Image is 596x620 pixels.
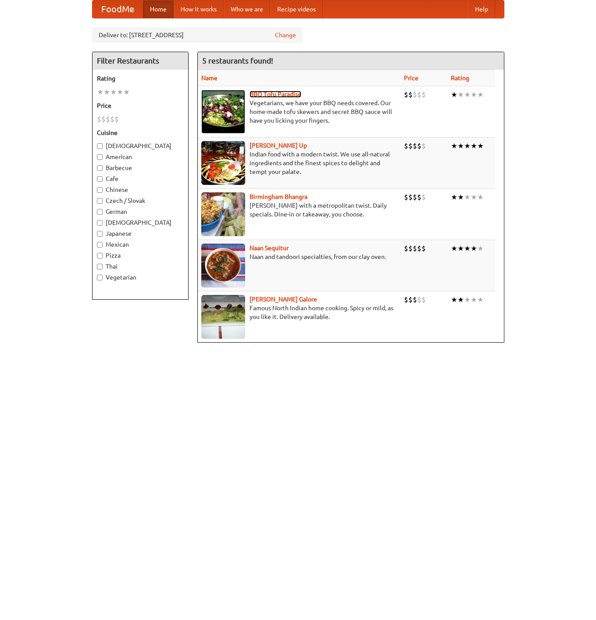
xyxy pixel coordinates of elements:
[174,0,224,18] a: How it works
[421,295,426,305] li: $
[451,295,457,305] li: ★
[417,141,421,151] li: $
[224,0,270,18] a: Who we are
[97,142,184,150] label: [DEMOGRAPHIC_DATA]
[97,209,103,215] input: German
[123,87,130,97] li: ★
[468,0,495,18] a: Help
[408,244,413,253] li: $
[143,0,174,18] a: Home
[201,74,218,81] a: Name
[471,141,477,151] li: ★
[97,231,103,237] input: Japanese
[464,90,471,99] li: ★
[417,295,421,305] li: $
[413,141,417,151] li: $
[97,74,184,83] h5: Rating
[457,192,464,202] li: ★
[97,165,103,171] input: Barbecue
[97,87,103,97] li: ★
[202,57,273,65] ng-pluralize: 5 restaurants found!
[451,192,457,202] li: ★
[477,295,484,305] li: ★
[404,74,418,81] a: Price
[97,152,184,161] label: American
[477,244,484,253] li: ★
[97,253,103,259] input: Pizza
[110,87,117,97] li: ★
[97,187,103,193] input: Chinese
[471,295,477,305] li: ★
[408,295,413,305] li: $
[97,262,184,271] label: Thai
[451,141,457,151] li: ★
[471,244,477,253] li: ★
[97,240,184,249] label: Mexican
[404,192,408,202] li: $
[421,192,426,202] li: $
[97,264,103,269] input: Thai
[413,90,417,99] li: $
[457,141,464,151] li: ★
[417,244,421,253] li: $
[106,114,110,124] li: $
[97,154,103,160] input: American
[201,244,245,287] img: naansequitur.jpg
[275,31,296,39] a: Change
[92,27,303,43] div: Deliver to: [STREET_ADDRESS]
[110,114,114,124] li: $
[421,244,426,253] li: $
[97,229,184,238] label: Japanese
[97,198,103,204] input: Czech / Slovak
[250,244,289,252] a: Naan Sequitur
[201,304,397,321] p: Famous North Indian home cooking. Spicy or mild, as you like it. Delivery available.
[404,141,408,151] li: $
[413,295,417,305] li: $
[117,87,123,97] li: ★
[250,296,317,303] a: [PERSON_NAME] Galore
[201,90,245,134] img: tofuparadise.jpg
[97,218,184,227] label: [DEMOGRAPHIC_DATA]
[250,193,307,200] b: Birmingham Bhangra
[250,142,307,149] b: [PERSON_NAME] Up
[97,242,103,248] input: Mexican
[201,99,397,125] p: Vegetarians, we have your BBQ needs covered. Our home-made tofu skewers and secret BBQ sauce will...
[103,87,110,97] li: ★
[201,252,397,261] p: Naan and tandoori specialties, from our clay oven.
[250,91,301,98] a: BBQ Tofu Paradise
[97,251,184,260] label: Pizza
[97,273,184,282] label: Vegetarian
[404,295,408,305] li: $
[93,52,188,70] h4: Filter Restaurants
[201,201,397,219] p: [PERSON_NAME] with a metropolitan twist. Daily specials. Dine-in or takeaway, you choose.
[408,90,413,99] li: $
[413,192,417,202] li: $
[201,150,397,176] p: Indian food with a modern twist. We use all-natural ingredients and the finest spices to delight ...
[97,143,103,149] input: [DEMOGRAPHIC_DATA]
[201,295,245,339] img: currygalore.jpg
[404,244,408,253] li: $
[421,90,426,99] li: $
[408,192,413,202] li: $
[457,90,464,99] li: ★
[451,74,469,81] a: Rating
[97,163,184,172] label: Barbecue
[464,295,471,305] li: ★
[471,192,477,202] li: ★
[408,141,413,151] li: $
[93,0,143,18] a: FoodMe
[457,295,464,305] li: ★
[464,192,471,202] li: ★
[97,174,184,183] label: Cafe
[413,244,417,253] li: $
[457,244,464,253] li: ★
[97,207,184,216] label: German
[101,114,106,124] li: $
[97,128,184,137] h5: Cuisine
[201,192,245,236] img: bhangra.jpg
[97,196,184,205] label: Czech / Slovak
[201,141,245,185] img: curryup.jpg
